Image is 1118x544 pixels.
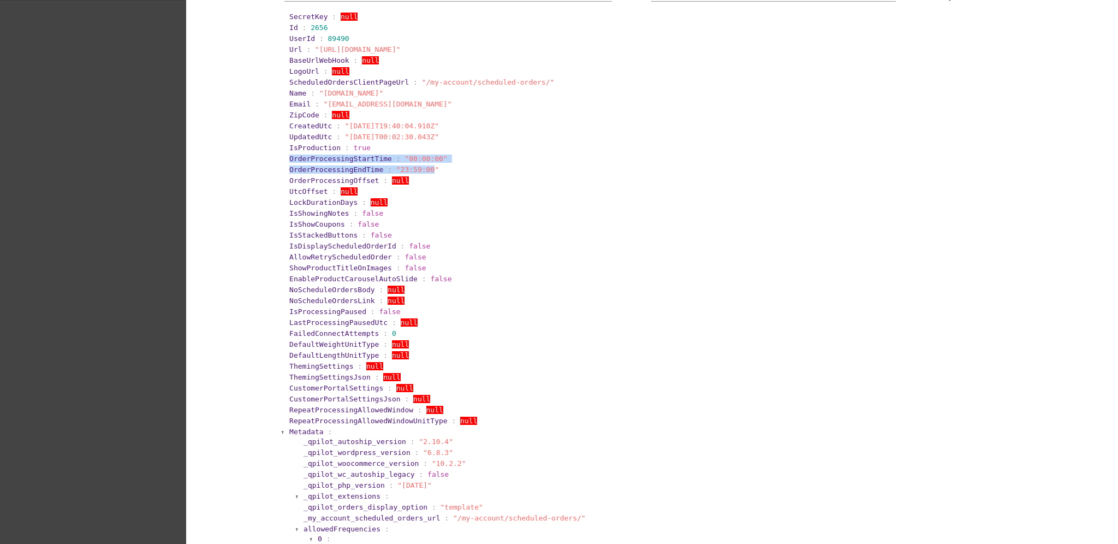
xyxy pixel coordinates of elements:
span: OrderProcessingOffset [289,176,379,185]
span: false [379,308,400,316]
span: null [362,56,379,64]
span: null [392,176,409,185]
span: null [341,187,358,196]
span: : [388,165,392,174]
span: : [418,406,422,414]
span: UpdatedUtc [289,133,332,141]
span: : [315,100,319,108]
span: ScheduledOrdersClientPageUrl [289,78,409,86]
span: 2656 [311,23,328,32]
span: Email [289,100,311,108]
span: : [383,351,388,359]
span: : [396,155,401,163]
span: null [396,384,413,392]
span: false [362,209,383,217]
span: false [405,253,426,261]
span: : [311,89,315,97]
span: null [371,198,388,206]
span: NoScheduleOrdersLink [289,297,375,305]
span: IsStackedButtons [289,231,358,239]
span: "[DATE]" [397,481,432,489]
span: _qpilot_wc_autoship_legacy [304,470,415,478]
span: FailedConnectAttempts [289,329,379,338]
span: : [413,78,418,86]
span: : [328,428,332,436]
span: false [430,275,451,283]
span: RepeatProcessingAllowedWindowUnitType [289,417,448,425]
span: : [332,187,336,196]
span: : [411,437,415,446]
span: : [324,67,328,75]
span: null [383,373,400,381]
span: "10.2.2" [432,459,466,468]
span: : [423,459,427,468]
span: null [426,406,443,414]
span: : [353,56,358,64]
span: : [419,470,423,478]
span: : [389,481,394,489]
span: "23:59:00" [396,165,439,174]
span: DefaultLengthUnitType [289,351,379,359]
span: false [409,242,430,250]
span: "/my-account/scheduled-orders/" [422,78,555,86]
span: : [349,220,354,228]
span: 0 [318,535,322,543]
span: : [396,253,401,261]
span: ShowProductTitleOnImages [289,264,392,272]
span: : [383,329,388,338]
span: : [422,275,426,283]
span: : [358,362,362,370]
span: allowedFrequencies [304,525,380,533]
span: ThemingSettingsJson [289,373,371,381]
span: Name [289,89,306,97]
span: : [388,384,392,392]
span: 0 [392,329,396,338]
span: BaseUrlWebHook [289,56,349,64]
span: _qpilot_orders_display_option [304,503,427,511]
span: CreatedUtc [289,122,332,130]
span: : [306,45,311,54]
span: RepeatProcessingAllowedWindow [289,406,413,414]
span: "00:00:00" [405,155,447,163]
span: : [405,395,409,403]
span: CustomerPortalSettings [289,384,383,392]
span: null [332,111,349,119]
span: : [302,23,307,32]
span: : [336,133,341,141]
span: SecretKey [289,13,328,21]
span: "[DATE]T00:02:30.043Z" [345,133,439,141]
span: "2.10.4" [419,437,453,446]
span: ThemingSettings [289,362,353,370]
span: IsProcessingPaused [289,308,366,316]
span: "template" [441,503,483,511]
span: AllowRetryScheduledOrder [289,253,392,261]
span: : [362,231,366,239]
span: : [383,176,388,185]
span: : [326,535,331,543]
span: : [371,308,375,316]
span: IsShowCoupons [289,220,345,228]
span: IsShowingNotes [289,209,349,217]
span: : [385,492,389,500]
span: IsDisplayScheduledOrderId [289,242,396,250]
span: ZipCode [289,111,319,119]
span: : [385,525,389,533]
span: _qpilot_autoship_version [304,437,406,446]
span: null [341,13,358,21]
span: false [405,264,426,272]
span: null [332,67,349,75]
span: CustomerPortalSettingsJson [289,395,401,403]
span: Metadata [289,428,324,436]
span: : [396,264,401,272]
span: null [392,340,409,348]
span: Url [289,45,302,54]
span: : [336,122,341,130]
span: : [444,514,449,522]
span: false [358,220,379,228]
span: null [388,297,405,305]
span: _qpilot_woocommerce_version [304,459,419,468]
span: OrderProcessingEndTime [289,165,383,174]
span: LastProcessingPausedUtc [289,318,388,327]
span: "[EMAIL_ADDRESS][DOMAIN_NAME]" [324,100,452,108]
span: null [460,417,477,425]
